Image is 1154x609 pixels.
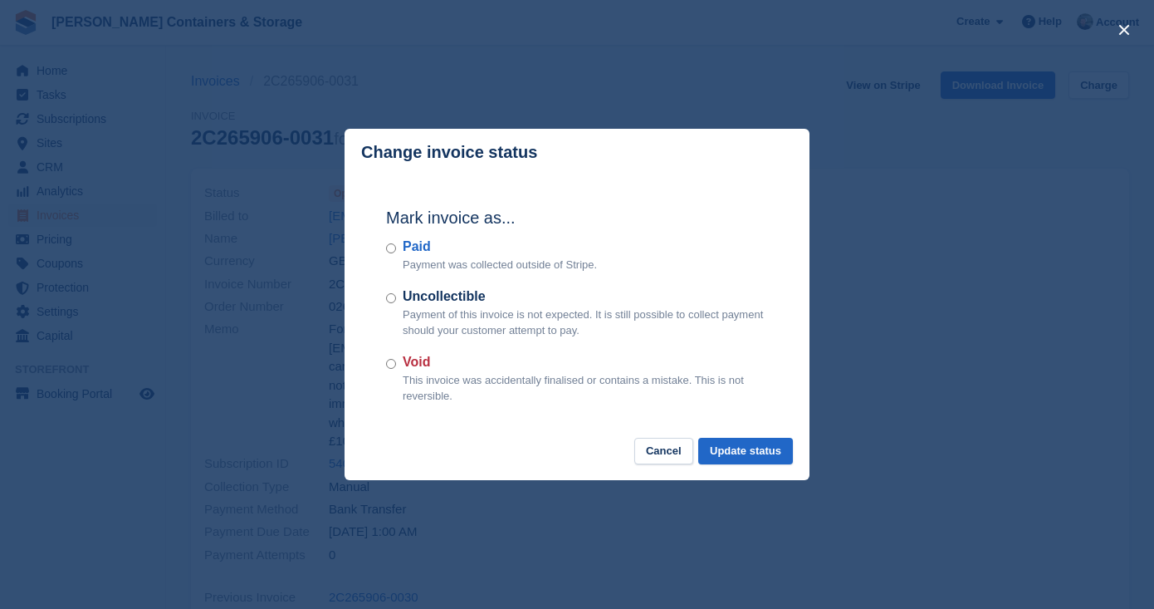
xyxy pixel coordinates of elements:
[698,438,793,465] button: Update status
[386,205,768,230] h2: Mark invoice as...
[1111,17,1137,43] button: close
[403,257,597,273] p: Payment was collected outside of Stripe.
[403,352,768,372] label: Void
[361,143,537,162] p: Change invoice status
[403,287,768,307] label: Uncollectible
[403,237,597,257] label: Paid
[634,438,693,465] button: Cancel
[403,307,768,339] p: Payment of this invoice is not expected. It is still possible to collect payment should your cust...
[403,372,768,405] p: This invoice was accidentally finalised or contains a mistake. This is not reversible.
